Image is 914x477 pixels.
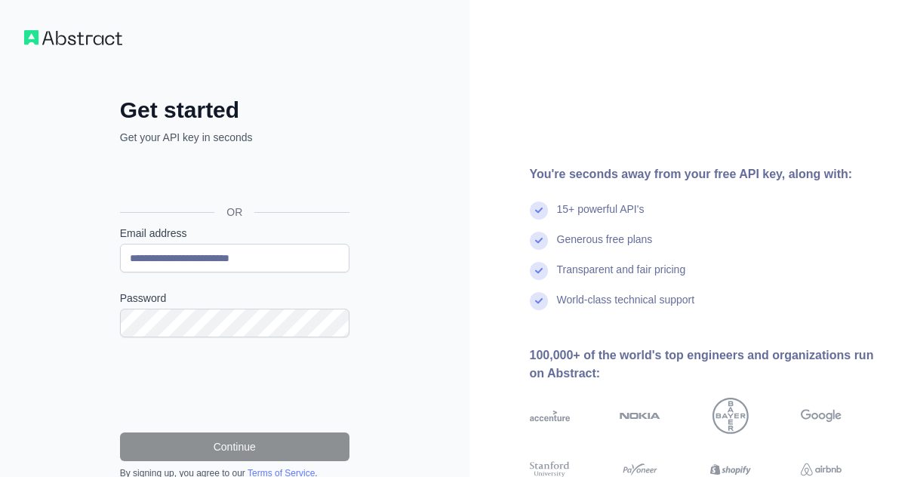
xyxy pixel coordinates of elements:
[557,292,695,322] div: World-class technical support
[120,291,349,306] label: Password
[620,398,660,434] img: nokia
[801,398,842,434] img: google
[530,165,891,183] div: You're seconds away from your free API key, along with:
[530,292,548,310] img: check mark
[530,202,548,220] img: check mark
[557,232,653,262] div: Generous free plans
[24,30,122,45] img: Workflow
[112,162,354,195] iframe: Nút Đăng nhập bằng Google
[120,130,349,145] p: Get your API key in seconds
[712,398,749,434] img: bayer
[214,205,254,220] span: OR
[530,398,571,434] img: accenture
[120,226,349,241] label: Email address
[530,346,891,383] div: 100,000+ of the world's top engineers and organizations run on Abstract:
[120,97,349,124] h2: Get started
[120,355,349,414] iframe: reCAPTCHA
[557,262,686,292] div: Transparent and fair pricing
[120,432,349,461] button: Continue
[530,262,548,280] img: check mark
[557,202,645,232] div: 15+ powerful API's
[530,232,548,250] img: check mark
